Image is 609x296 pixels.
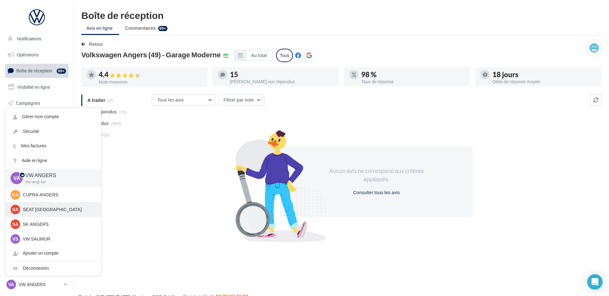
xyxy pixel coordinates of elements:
[587,274,603,290] div: Open Intercom Messenger
[23,221,93,227] p: SK ANGERS
[5,110,101,124] a: Gérer mon compte
[12,206,18,213] span: SA
[4,181,70,200] a: Campagnes DataOnDemand
[492,79,596,84] div: Délai de réponse moyen
[17,84,50,90] span: Visibilité en ligne
[57,69,66,74] div: 99+
[111,121,121,126] span: (903)
[16,68,52,73] span: Boîte de réception
[119,109,127,114] span: (15)
[4,64,70,78] a: Boîte de réception99+
[361,79,465,84] div: Taux de réponse
[4,32,67,45] button: Notifications
[4,128,70,142] a: Médiathèque
[4,144,70,158] a: Calendrier
[321,167,432,183] div: Aucun avis ne correspond aux critères appliqués.
[23,206,93,213] p: SEAT [GEOGRAPHIC_DATA]
[25,172,91,179] p: VW ANGERS
[17,36,41,41] span: Notifications
[5,124,101,139] a: Sécurité
[5,139,101,153] a: Mes factures
[17,52,38,57] span: Opérations
[492,71,596,78] div: 18 jours
[87,109,117,115] span: Non répondus
[361,71,465,78] div: 98 %
[4,80,70,94] a: Visibilité en ligne
[4,96,70,110] a: Campagnes
[5,153,101,168] a: Aide en ligne
[81,51,221,58] span: Volkswagen Angers (49) - Garage Moderne
[157,97,184,103] span: Tous les avis
[235,50,272,61] button: Au total
[99,71,202,78] div: 4.4
[16,100,40,105] span: Campagnes
[19,281,61,288] p: VW ANGERS
[4,160,70,179] a: PLV et print personnalisable
[5,278,69,291] a: VA VW ANGERS
[99,80,202,84] div: Note moyenne
[230,79,334,84] div: [PERSON_NAME] non répondus
[25,179,91,185] p: vw-ang-tar
[152,95,216,105] button: Tous les avis
[218,95,264,105] button: Filtrer par note
[89,41,103,47] span: Retour
[5,246,101,260] div: Ajouter un compte
[12,221,18,227] span: SA
[125,25,156,31] span: Commentaires
[351,189,402,196] button: Consulter tous les avis
[4,48,70,62] a: Opérations
[276,49,293,62] div: Tous
[5,261,101,275] div: Déconnexion
[23,192,93,198] p: CUPRA ANGERS
[246,50,272,61] button: Au total
[81,10,601,20] div: Boîte de réception
[8,281,14,288] span: VA
[4,112,70,126] a: Contacts
[100,132,110,137] span: (918)
[81,40,106,48] button: Retour
[12,236,19,242] span: VS
[12,192,19,198] span: CA
[158,26,167,31] div: 99+
[13,175,20,182] span: VA
[23,236,93,242] p: VW SAUMUR
[230,71,334,78] div: 15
